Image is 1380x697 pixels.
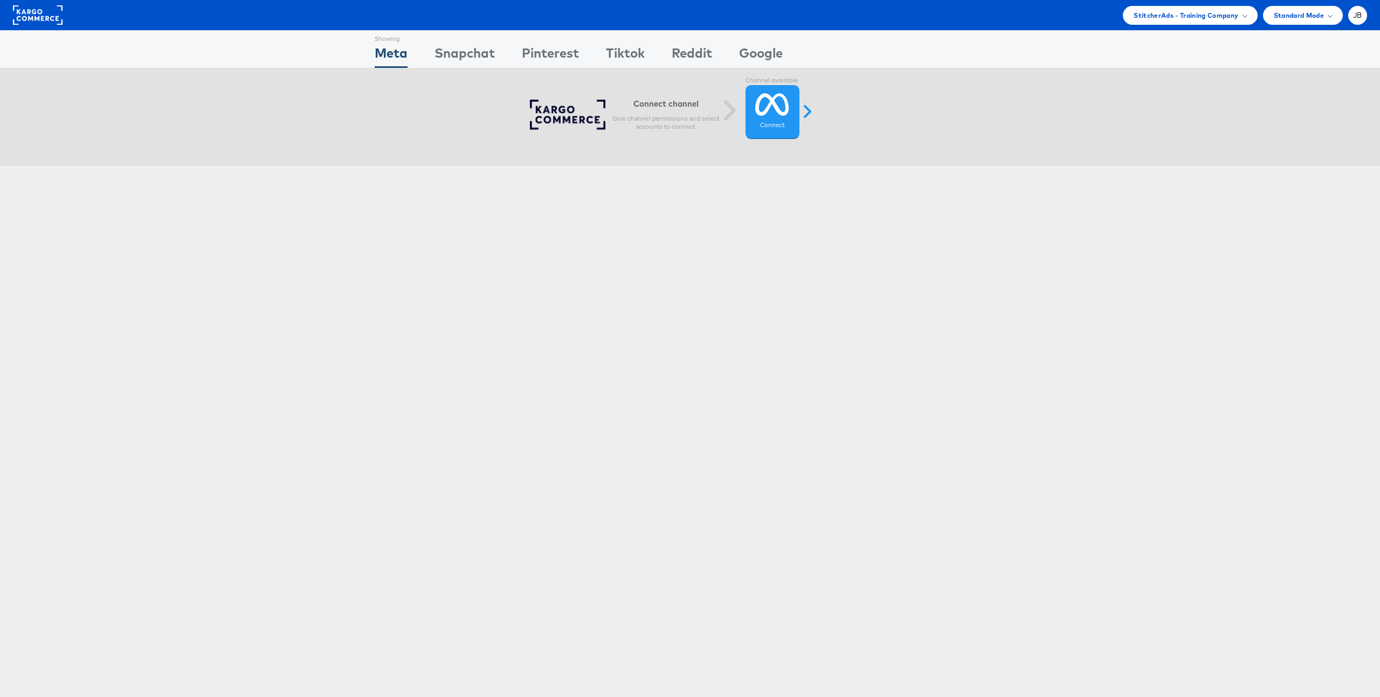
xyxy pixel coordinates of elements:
[375,31,408,44] div: Showing
[1134,10,1238,21] span: StitcherAds - Training Company
[739,44,783,68] div: Google
[375,44,408,68] div: Meta
[746,76,799,85] label: Channel available
[522,44,579,68] div: Pinterest
[434,44,495,68] div: Snapchat
[672,44,712,68] div: Reddit
[1353,12,1362,19] span: JB
[606,44,645,68] div: Tiktok
[612,114,720,131] p: Give channel permissions and select accounts to connect
[760,121,785,130] label: Connect
[1274,10,1324,21] span: Standard Mode
[746,85,799,139] a: Connect
[612,99,720,109] h6: Connect channel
